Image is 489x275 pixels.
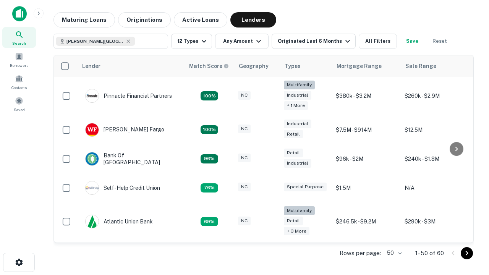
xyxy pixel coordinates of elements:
button: Active Loans [174,12,227,27]
td: N/A [401,173,470,202]
div: Pinnacle Financial Partners [85,89,172,103]
button: All Filters [359,34,397,49]
div: Sale Range [405,61,436,71]
button: Originations [118,12,171,27]
button: Maturing Loans [53,12,115,27]
button: 12 Types [171,34,212,49]
td: $7.5M - $914M [332,115,401,144]
div: Capitalize uses an advanced AI algorithm to match your search with the best lender. The match sco... [189,62,229,70]
td: $12.5M [401,115,470,144]
h6: Match Score [189,62,227,70]
button: Go to next page [461,247,473,259]
img: capitalize-icon.png [12,6,27,21]
th: Sale Range [401,55,470,77]
td: $246.5k - $9.2M [332,202,401,241]
button: Originated Last 6 Months [272,34,356,49]
div: Multifamily [284,81,315,89]
span: Contacts [11,84,27,91]
th: Lender [78,55,185,77]
p: Rows per page: [340,249,381,258]
a: Contacts [2,71,36,92]
div: Matching Properties: 11, hasApolloMatch: undefined [201,183,218,192]
button: Reset [427,34,452,49]
th: Geography [234,55,280,77]
span: Search [12,40,26,46]
img: picture [86,123,99,136]
div: Lender [82,61,100,71]
div: + 1 more [284,101,308,110]
div: Special Purpose [284,183,327,191]
img: picture [86,152,99,165]
div: Types [285,61,301,71]
div: Bank Of [GEOGRAPHIC_DATA] [85,152,177,166]
div: NC [238,125,251,133]
div: + 3 more [284,227,309,236]
div: Retail [284,130,303,139]
div: Matching Properties: 14, hasApolloMatch: undefined [201,154,218,163]
div: [PERSON_NAME] Fargo [85,123,164,137]
div: Industrial [284,159,311,168]
th: Types [280,55,332,77]
a: Borrowers [2,49,36,70]
div: Retail [284,217,303,225]
div: Matching Properties: 10, hasApolloMatch: undefined [201,217,218,226]
td: $96k - $2M [332,144,401,173]
td: $290k - $3M [401,202,470,241]
img: picture [86,215,99,228]
div: Matching Properties: 26, hasApolloMatch: undefined [201,91,218,100]
p: 1–50 of 60 [415,249,444,258]
th: Mortgage Range [332,55,401,77]
span: Borrowers [10,62,28,68]
img: picture [86,89,99,102]
span: [PERSON_NAME][GEOGRAPHIC_DATA], [GEOGRAPHIC_DATA] [66,38,124,45]
th: Capitalize uses an advanced AI algorithm to match your search with the best lender. The match sco... [185,55,234,77]
div: NC [238,183,251,191]
div: NC [238,91,251,100]
button: Save your search to get updates of matches that match your search criteria. [400,34,424,49]
button: Lenders [230,12,276,27]
img: picture [86,181,99,194]
div: Self-help Credit Union [85,181,160,195]
div: Originated Last 6 Months [278,37,352,46]
td: $380k - $3.2M [332,77,401,115]
div: Mortgage Range [337,61,382,71]
a: Saved [2,94,36,114]
button: Any Amount [215,34,269,49]
td: $1.5M [332,173,401,202]
div: Multifamily [284,206,315,215]
div: Industrial [284,91,311,100]
div: Matching Properties: 15, hasApolloMatch: undefined [201,125,218,134]
div: 50 [384,247,403,259]
td: $260k - $2.9M [401,77,470,115]
div: NC [238,217,251,225]
iframe: Chat Widget [451,189,489,226]
div: Atlantic Union Bank [85,215,153,228]
td: $240k - $1.8M [401,144,470,173]
a: Search [2,27,36,48]
div: Geography [239,61,269,71]
div: NC [238,154,251,162]
div: Industrial [284,120,311,128]
span: Saved [14,107,25,113]
div: Retail [284,149,303,157]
